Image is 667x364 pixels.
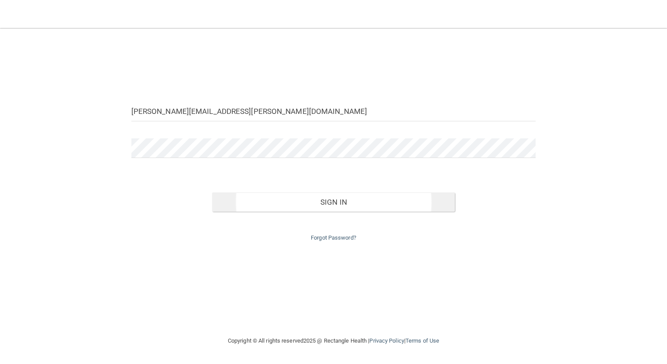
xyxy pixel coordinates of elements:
[174,327,493,355] div: Copyright © All rights reserved 2025 @ Rectangle Health | |
[369,337,404,344] a: Privacy Policy
[212,192,455,212] button: Sign In
[406,337,439,344] a: Terms of Use
[311,234,356,241] a: Forgot Password?
[131,102,536,121] input: Email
